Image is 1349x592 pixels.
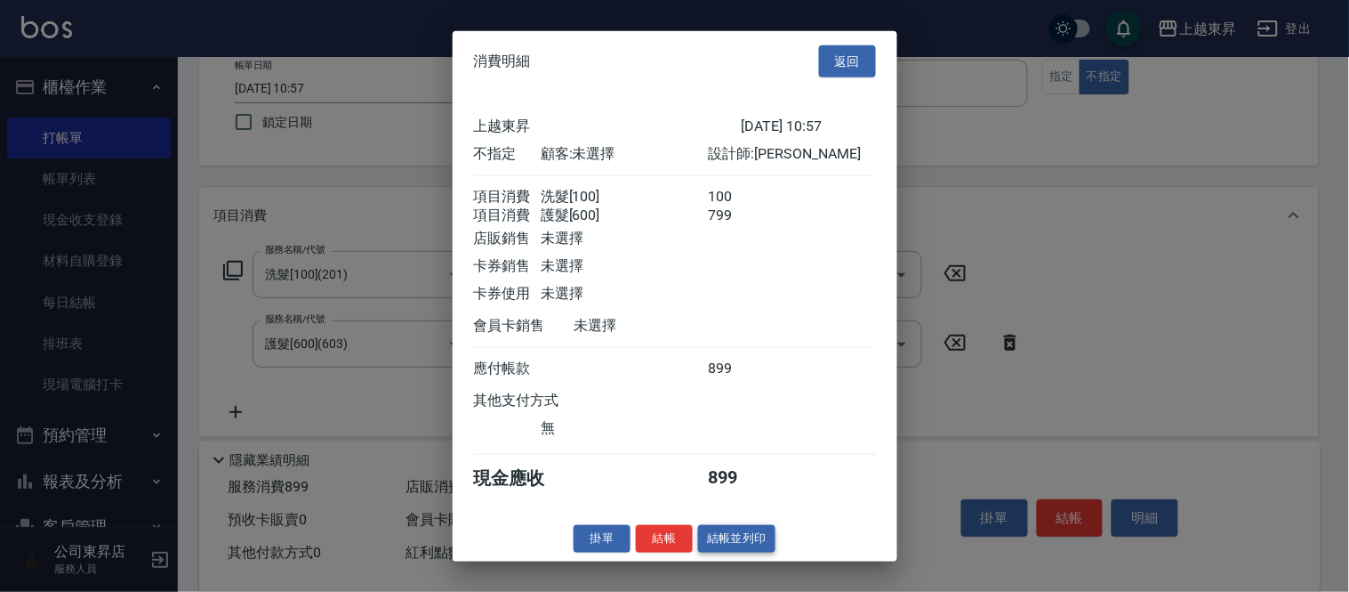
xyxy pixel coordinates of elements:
button: 返回 [819,45,876,77]
div: 未選擇 [574,317,742,336]
div: 卡券銷售 [474,257,541,276]
button: 掛單 [574,525,630,553]
div: 不指定 [474,145,541,164]
div: 799 [708,207,775,225]
span: 消費明細 [474,53,531,70]
div: 卡券使用 [474,285,541,304]
div: 會員卡銷售 [474,317,574,336]
div: 100 [708,188,775,207]
div: [DATE] 10:57 [742,118,876,136]
div: 應付帳款 [474,360,541,378]
div: 899 [708,466,775,491]
div: 現金應收 [474,466,574,491]
div: 899 [708,360,775,378]
div: 項目消費 [474,207,541,225]
div: 未選擇 [541,230,708,248]
div: 設計師: [PERSON_NAME] [708,145,875,164]
div: 店販銷售 [474,230,541,248]
div: 其他支付方式 [474,392,608,410]
button: 結帳 [636,525,693,553]
div: 洗髮[100] [541,188,708,207]
div: 護髮[600] [541,207,708,225]
div: 未選擇 [541,285,708,304]
div: 顧客: 未選擇 [541,145,708,164]
button: 結帳並列印 [698,525,775,553]
div: 未選擇 [541,257,708,276]
div: 項目消費 [474,188,541,207]
div: 無 [541,419,708,438]
div: 上越東昇 [474,118,742,136]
